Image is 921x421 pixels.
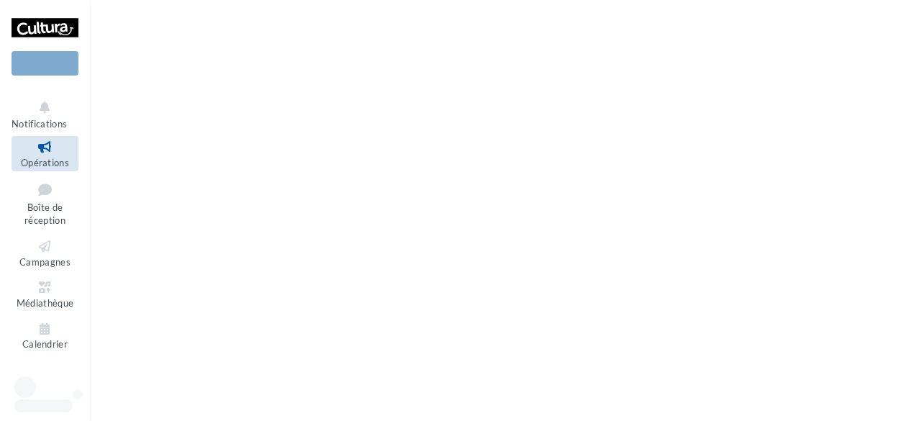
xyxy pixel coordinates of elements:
span: Notifications [12,118,67,130]
span: Opérations [21,157,69,168]
div: Nouvelle campagne [12,51,78,76]
a: Boîte de réception [12,177,78,230]
span: Campagnes [19,256,71,268]
a: Opérations [12,136,78,171]
a: Calendrier [12,318,78,353]
a: Médiathèque [12,276,78,312]
span: Médiathèque [17,297,74,309]
span: Boîte de réception [24,202,65,227]
a: Campagnes [12,235,78,271]
span: Calendrier [22,339,68,350]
